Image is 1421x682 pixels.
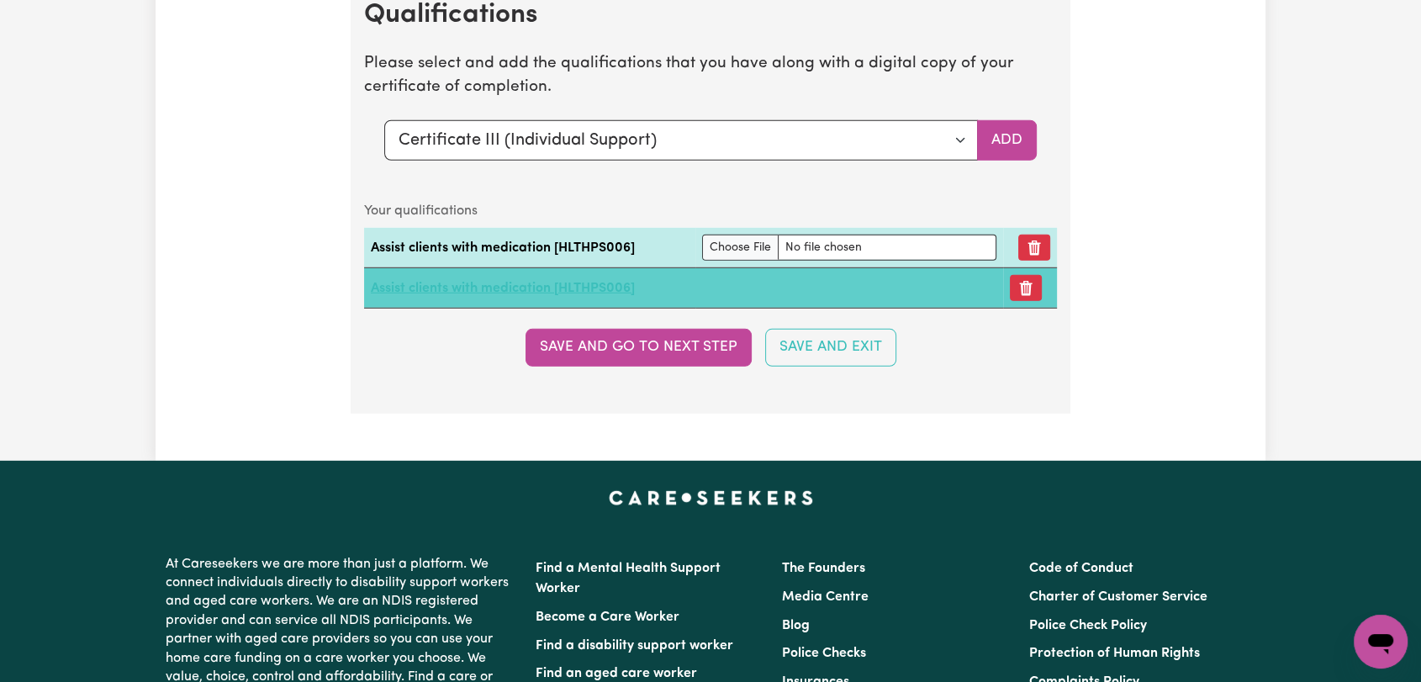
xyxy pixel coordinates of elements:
button: Remove qualification [1018,235,1050,261]
a: The Founders [782,562,865,575]
a: Become a Care Worker [536,611,679,624]
a: Find a disability support worker [536,639,733,653]
button: Remove certificate [1010,275,1042,301]
a: Police Checks [782,647,866,660]
a: Media Centre [782,590,869,604]
a: Blog [782,619,810,632]
caption: Your qualifications [364,194,1057,228]
button: Save and Exit [765,329,896,366]
iframe: Button to launch messaging window [1354,615,1408,669]
button: Add selected qualification [977,120,1037,161]
p: Please select and add the qualifications that you have along with a digital copy of your certific... [364,52,1057,101]
a: Code of Conduct [1029,562,1133,575]
a: Careseekers home page [609,491,813,505]
a: Protection of Human Rights [1029,647,1200,660]
a: Find an aged care worker [536,667,697,680]
a: Charter of Customer Service [1029,590,1207,604]
td: Assist clients with medication [HLTHPS006] [364,228,695,268]
button: Save and go to next step [526,329,752,366]
a: Police Check Policy [1029,619,1147,632]
a: Assist clients with medication [HLTHPS006] [371,282,635,295]
a: Find a Mental Health Support Worker [536,562,721,595]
